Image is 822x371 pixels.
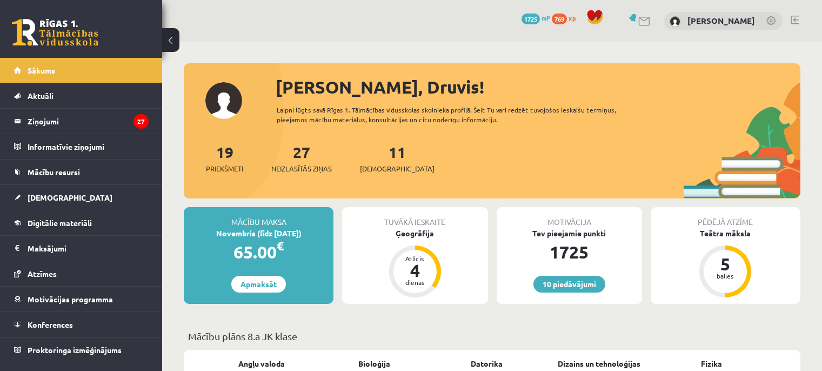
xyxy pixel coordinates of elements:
[14,134,149,159] a: Informatīvie ziņojumi
[276,74,800,100] div: [PERSON_NAME], Druvis!
[28,109,149,134] legend: Ziņojumi
[558,358,640,369] a: Dizains un tehnoloģijas
[399,255,431,262] div: Atlicis
[497,239,642,265] div: 1725
[238,358,285,369] a: Angļu valoda
[28,218,92,228] span: Digitālie materiāli
[14,337,149,362] a: Proktoringa izmēģinājums
[28,134,149,159] legend: Informatīvie ziņojumi
[358,358,390,369] a: Bioloģija
[552,14,567,24] span: 769
[28,236,149,261] legend: Maksājumi
[569,14,576,22] span: xp
[28,193,112,202] span: [DEMOGRAPHIC_DATA]
[497,228,642,239] div: Tev pieejamie punkti
[184,239,333,265] div: 65.00
[188,329,796,343] p: Mācību plāns 8.a JK klase
[399,262,431,279] div: 4
[28,91,54,101] span: Aktuāli
[14,312,149,337] a: Konferences
[14,185,149,210] a: [DEMOGRAPHIC_DATA]
[14,58,149,83] a: Sākums
[522,14,540,24] span: 1725
[709,273,741,279] div: balles
[14,261,149,286] a: Atzīmes
[206,142,243,174] a: 19Priekšmeti
[12,19,98,46] a: Rīgas 1. Tālmācības vidusskola
[271,163,332,174] span: Neizlasītās ziņas
[471,358,503,369] a: Datorika
[342,207,487,228] div: Tuvākā ieskaite
[14,287,149,312] a: Motivācijas programma
[651,228,800,239] div: Teātra māksla
[342,228,487,299] a: Ģeogrāfija Atlicis 4 dienas
[651,228,800,299] a: Teātra māksla 5 balles
[28,65,55,75] span: Sākums
[28,320,73,329] span: Konferences
[542,14,550,22] span: mP
[522,14,550,22] a: 1725 mP
[28,167,80,177] span: Mācību resursi
[342,228,487,239] div: Ģeogrāfija
[277,105,647,124] div: Laipni lūgts savā Rīgas 1. Tālmācības vidusskolas skolnieka profilā. Šeit Tu vari redzēt tuvojošo...
[360,163,435,174] span: [DEMOGRAPHIC_DATA]
[552,14,581,22] a: 769 xp
[709,255,741,273] div: 5
[14,109,149,134] a: Ziņojumi27
[14,83,149,108] a: Aktuāli
[399,279,431,286] div: dienas
[497,207,642,228] div: Motivācija
[133,114,149,129] i: 27
[206,163,243,174] span: Priekšmeti
[184,207,333,228] div: Mācību maksa
[651,207,800,228] div: Pēdējā atzīme
[360,142,435,174] a: 11[DEMOGRAPHIC_DATA]
[687,15,755,26] a: [PERSON_NAME]
[701,358,722,369] a: Fizika
[184,228,333,239] div: Novembris (līdz [DATE])
[277,238,284,254] span: €
[28,269,57,279] span: Atzīmes
[28,294,113,304] span: Motivācijas programma
[14,210,149,235] a: Digitālie materiāli
[231,276,286,293] a: Apmaksāt
[533,276,605,293] a: 10 piedāvājumi
[14,160,149,184] a: Mācību resursi
[28,345,122,355] span: Proktoringa izmēģinājums
[14,236,149,261] a: Maksājumi
[670,16,680,27] img: Druvis Briedis
[271,142,332,174] a: 27Neizlasītās ziņas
